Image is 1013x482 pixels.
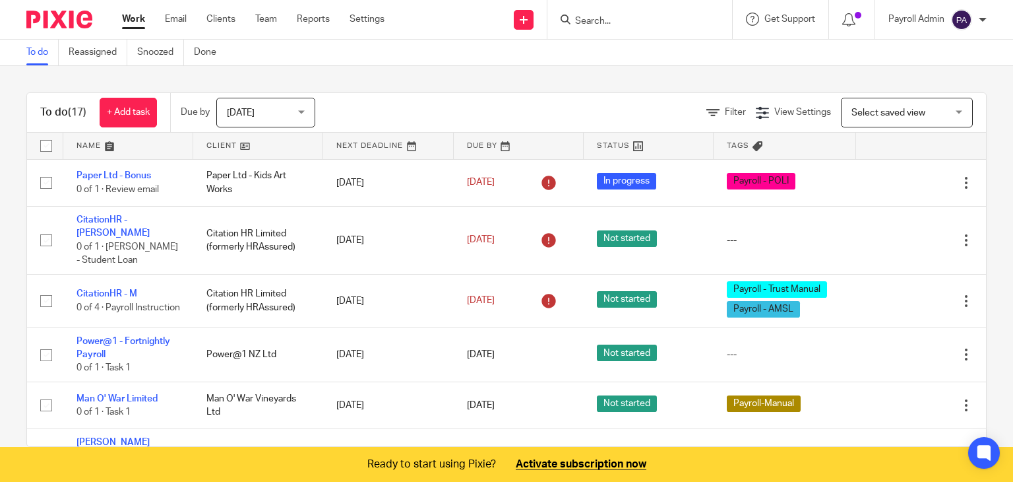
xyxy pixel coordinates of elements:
[77,303,180,312] span: 0 of 4 · Payroll Instruction
[727,301,800,318] span: Payroll - AMSL
[597,345,657,361] span: Not started
[323,382,453,429] td: [DATE]
[467,296,495,306] span: [DATE]
[323,274,453,327] td: [DATE]
[77,242,178,265] span: 0 of 1 · [PERSON_NAME] - Student Loan
[774,108,831,117] span: View Settings
[77,215,150,238] a: CitationHR - [PERSON_NAME]
[137,40,184,65] a: Snoozed
[888,13,944,26] p: Payroll Admin
[77,407,131,417] span: 0 of 1 · Task 1
[597,173,656,189] span: In progress
[467,236,495,245] span: [DATE]
[181,106,210,119] p: Due by
[467,350,495,359] span: [DATE]
[323,206,453,274] td: [DATE]
[77,364,131,373] span: 0 of 1 · Task 1
[951,9,972,30] img: svg%3E
[574,16,692,28] input: Search
[193,274,323,327] td: Citation HR Limited (formerly HRAssured)
[297,13,330,26] a: Reports
[68,107,86,118] span: (17)
[122,13,145,26] a: Work
[194,40,226,65] a: Done
[77,394,158,403] a: Man O' War Limited
[193,159,323,206] td: Paper Ltd - Kids Art Works
[727,348,843,361] div: ---
[597,291,657,308] span: Not started
[597,396,657,412] span: Not started
[597,230,657,247] span: Not started
[725,108,746,117] span: Filter
[350,13,384,26] a: Settings
[764,15,815,24] span: Get Support
[727,281,827,298] span: Payroll - Trust Manual
[727,234,843,247] div: ---
[227,108,255,118] span: [DATE]
[323,327,453,382] td: [DATE]
[77,289,137,298] a: CitationHR - M
[255,13,277,26] a: Team
[193,206,323,274] td: Citation HR Limited (formerly HRAssured)
[40,106,86,120] h1: To do
[100,98,157,127] a: + Add task
[77,171,151,180] a: Paper Ltd - Bonus
[206,13,235,26] a: Clients
[467,401,495,410] span: [DATE]
[467,178,495,188] span: [DATE]
[193,327,323,382] td: Power@1 NZ Ltd
[851,108,925,118] span: Select saved view
[323,159,453,206] td: [DATE]
[77,337,170,359] a: Power@1 - Fortnightly Payroll
[727,142,749,149] span: Tags
[727,173,795,189] span: Payroll - POLI
[69,40,127,65] a: Reassigned
[26,40,59,65] a: To do
[727,396,801,412] span: Payroll-Manual
[193,382,323,429] td: Man O' War Vineyards Ltd
[26,11,92,28] img: Pixie
[165,13,187,26] a: Email
[77,438,169,474] a: [PERSON_NAME] Property [GEOGRAPHIC_DATA]
[77,185,159,194] span: 0 of 1 · Review email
